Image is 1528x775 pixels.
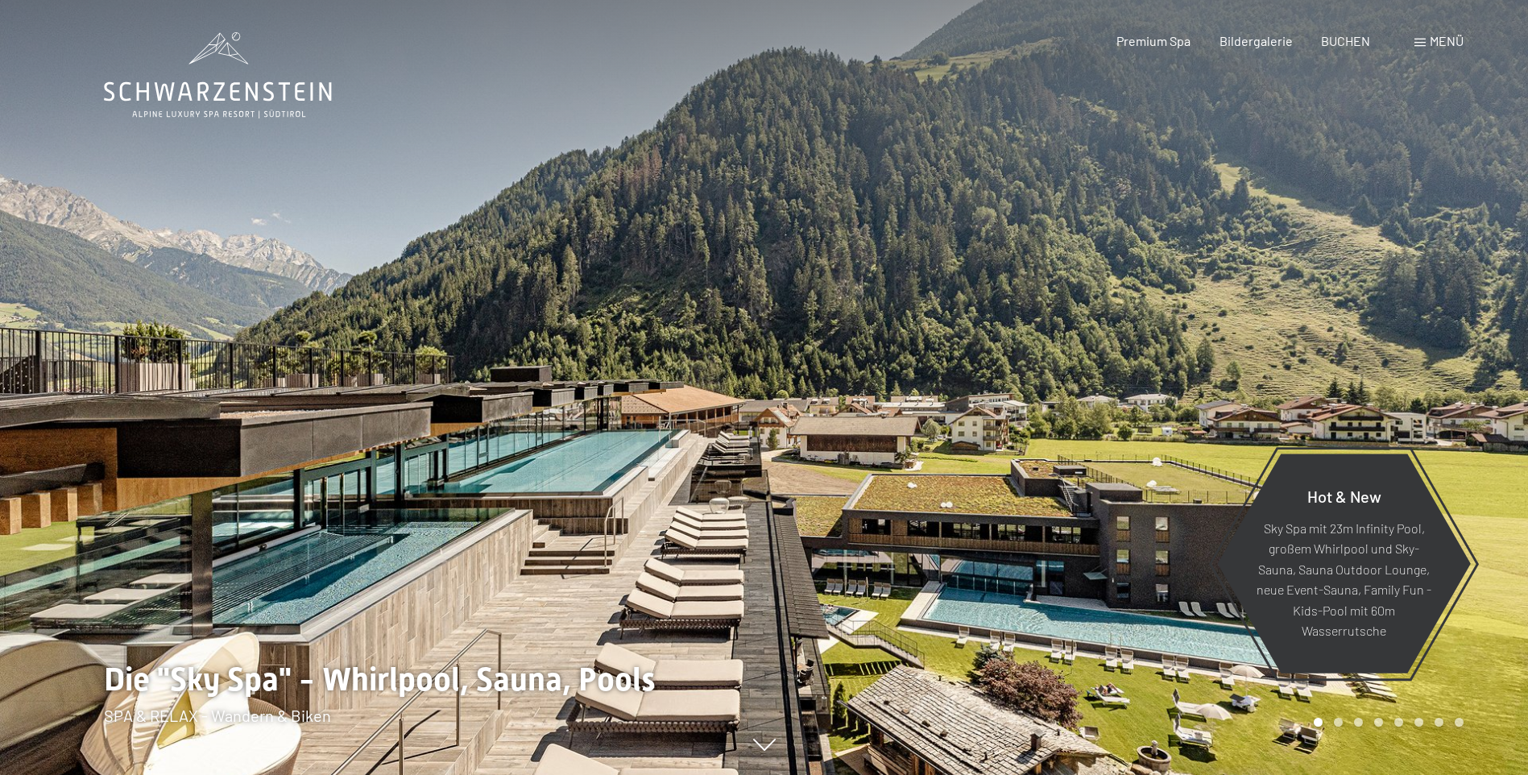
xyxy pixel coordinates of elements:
a: Premium Spa [1116,33,1191,48]
div: Carousel Page 2 [1334,718,1343,727]
span: Hot & New [1307,486,1381,505]
p: Sky Spa mit 23m Infinity Pool, großem Whirlpool und Sky-Sauna, Sauna Outdoor Lounge, neue Event-S... [1257,517,1431,641]
div: Carousel Page 5 [1394,718,1403,727]
a: BUCHEN [1321,33,1370,48]
div: Carousel Page 4 [1374,718,1383,727]
div: Carousel Page 7 [1435,718,1443,727]
a: Hot & New Sky Spa mit 23m Infinity Pool, großem Whirlpool und Sky-Sauna, Sauna Outdoor Lounge, ne... [1216,453,1472,674]
div: Carousel Pagination [1308,718,1464,727]
div: Carousel Page 3 [1354,718,1363,727]
span: Menü [1430,33,1464,48]
div: Carousel Page 1 (Current Slide) [1314,718,1323,727]
div: Carousel Page 8 [1455,718,1464,727]
div: Carousel Page 6 [1414,718,1423,727]
a: Bildergalerie [1220,33,1293,48]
